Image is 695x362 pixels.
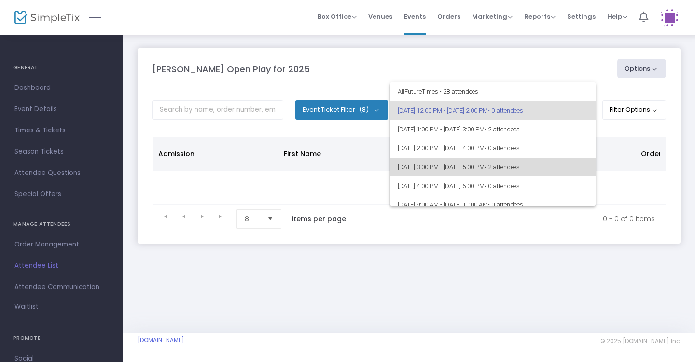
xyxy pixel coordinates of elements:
[485,182,520,189] span: • 0 attendees
[485,145,520,152] span: • 0 attendees
[398,195,588,214] span: [DATE] 9:00 AM - [DATE] 11:00 AM
[488,201,523,208] span: • 0 attendees
[398,82,588,101] span: All Future Times • 28 attendees
[485,126,520,133] span: • 2 attendees
[398,120,588,139] span: [DATE] 1:00 PM - [DATE] 3:00 PM
[398,158,588,176] span: [DATE] 3:00 PM - [DATE] 5:00 PM
[485,163,520,171] span: • 2 attendees
[488,107,523,114] span: • 0 attendees
[398,101,588,120] span: [DATE] 12:00 PM - [DATE] 2:00 PM
[398,139,588,158] span: [DATE] 2:00 PM - [DATE] 4:00 PM
[398,176,588,195] span: [DATE] 4:00 PM - [DATE] 6:00 PM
